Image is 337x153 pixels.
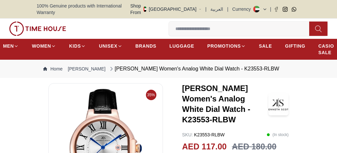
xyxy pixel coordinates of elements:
a: Instagram [283,7,288,12]
a: PROMOTIONS [207,40,246,52]
button: العربية [210,6,223,12]
span: WOMEN [32,43,51,49]
img: Kenneth Scott Women's Analog White Dial Watch - K23553-RLBW [268,93,289,115]
span: UNISEX [99,43,117,49]
a: BRANDS [135,40,156,52]
a: LUGGAGE [169,40,194,52]
span: 35% [146,90,156,100]
span: CASIO SALE [318,43,334,56]
span: GIFTING [285,43,305,49]
a: UNISEX [99,40,122,52]
a: WOMEN [32,40,56,52]
span: PROMOTIONS [207,43,241,49]
a: Whatsapp [292,7,296,12]
h3: [PERSON_NAME] Women's Analog White Dial Watch - K23553-RLBW [182,83,269,125]
span: | [227,6,228,12]
h3: AED 180.00 [232,141,276,153]
a: MEN [3,40,19,52]
p: K23553-RLBW [182,131,225,138]
button: Shop From[GEOGRAPHIC_DATA] [130,3,201,16]
a: GIFTING [285,40,305,52]
span: BRANDS [135,43,156,49]
span: 100% Genuine products with International Warranty [37,3,130,16]
span: | [205,6,207,12]
a: Facebook [274,7,279,12]
a: Home [43,66,62,72]
a: CASIO SALE [318,40,334,58]
span: | [270,6,271,12]
img: United Arab Emirates [144,7,146,12]
span: KIDS [69,43,81,49]
p: ( In stock ) [267,131,289,138]
a: SALE [259,40,272,52]
div: [PERSON_NAME] Women's Analog White Dial Watch - K23553-RLBW [108,65,279,73]
nav: Breadcrumb [37,60,300,78]
span: SALE [259,43,272,49]
a: KIDS [69,40,86,52]
h2: AED 117.00 [182,141,227,153]
img: ... [9,22,66,36]
div: Currency [232,6,254,12]
span: MEN [3,43,14,49]
span: SKU : [182,132,193,137]
span: LUGGAGE [169,43,194,49]
a: [PERSON_NAME] [68,66,105,72]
